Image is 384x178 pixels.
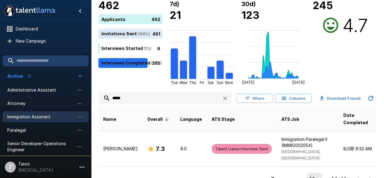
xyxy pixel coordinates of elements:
span: ATS Job [281,116,299,123]
tspan: Wed [180,80,188,85]
p: 355 [152,60,160,66]
b: 21 [170,9,181,21]
p: 9.0 [180,146,202,152]
button: Columns [275,94,312,103]
h6: 7.3 [156,144,165,154]
p: 461 [152,30,160,37]
h2: 4.7 [342,14,368,36]
tspan: [DATE] [242,80,254,85]
tspan: [DATE] [292,80,304,85]
p: 462 [151,16,160,22]
tspan: Fri [200,80,204,85]
span: ATS Stage [212,116,235,123]
tspan: Thu [189,80,196,85]
button: Download 1 result [317,92,363,104]
span: Name [103,116,116,123]
p: 6 [157,45,160,51]
p: Immigration Paralegal II (IMMIG002054) [281,136,334,148]
p: [PERSON_NAME] [103,146,138,152]
b: 1 [347,96,349,101]
span: Overall [147,116,171,123]
button: Filters [236,94,273,103]
b: 123 [241,9,260,21]
tspan: Tue [171,80,178,85]
tspan: Sat [208,80,214,85]
td: 8/2 @ 9:32 AM [338,131,377,166]
span: Talent Llama Interview Sent [212,146,272,152]
span: [GEOGRAPHIC_DATA], [GEOGRAPHIC_DATA] [281,149,320,160]
button: Updated Today - 10:53 AM [365,92,377,104]
span: Language [180,116,202,123]
tspan: Mon [225,80,233,85]
tspan: Sun [217,80,223,85]
span: Date Completed [343,112,372,126]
